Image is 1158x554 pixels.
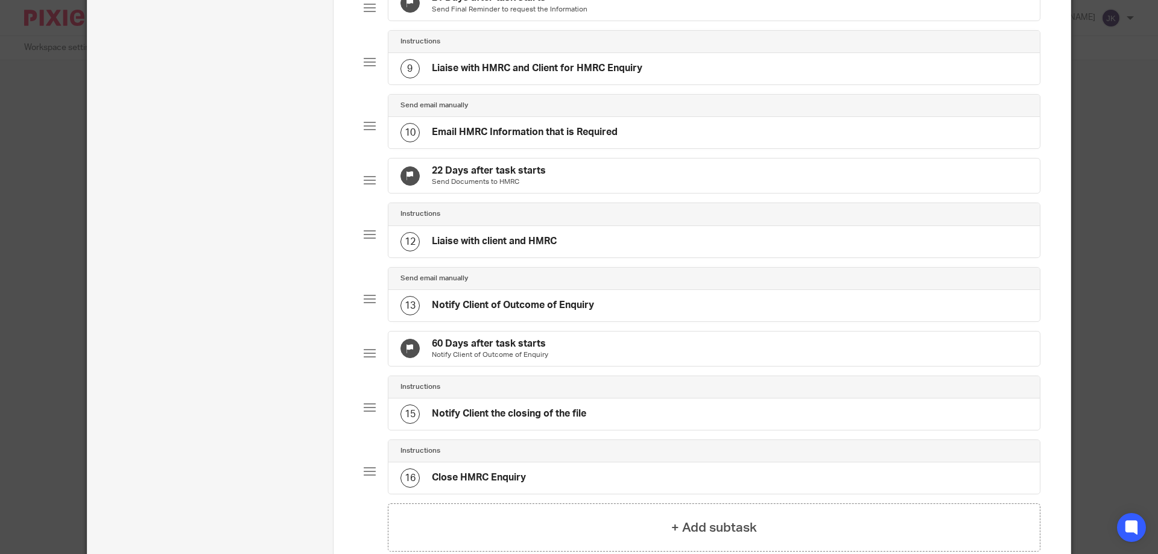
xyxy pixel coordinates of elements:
h4: Notify Client the closing of the file [432,408,586,420]
div: 10 [400,123,420,142]
div: 13 [400,296,420,315]
img: tab_keywords_by_traffic_grey.svg [120,70,130,80]
h4: Instructions [400,446,440,456]
h4: Instructions [400,209,440,219]
h4: Liaise with HMRC and Client for HMRC Enquiry [432,62,642,75]
div: Keywords by Traffic [133,71,203,79]
h4: Notify Client of Outcome of Enquiry [432,299,594,312]
div: 9 [400,59,420,78]
h4: Send email manually [400,274,468,283]
h4: Close HMRC Enquiry [432,471,526,484]
img: logo_orange.svg [19,19,29,29]
div: 16 [400,468,420,488]
div: 12 [400,232,420,251]
div: Domain Overview [46,71,108,79]
div: Domain: [DOMAIN_NAME] [31,31,133,41]
h4: 60 Days after task starts [432,338,548,350]
h4: + Add subtask [671,518,757,537]
div: 15 [400,404,420,424]
p: Notify Client of Outcome of Enquiry [432,350,548,360]
h4: Send email manually [400,101,468,110]
p: Send Final Reminder to request the Information [432,5,587,14]
div: v 4.0.25 [34,19,59,29]
img: website_grey.svg [19,31,29,41]
h4: Instructions [400,37,440,46]
img: tab_domain_overview_orange.svg [33,70,42,80]
h4: 22 Days after task starts [432,165,546,177]
p: Send Documents to HMRC [432,177,546,187]
h4: Liaise with client and HMRC [432,235,557,248]
h4: Email HMRC Information that is Required [432,126,618,139]
h4: Instructions [400,382,440,392]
